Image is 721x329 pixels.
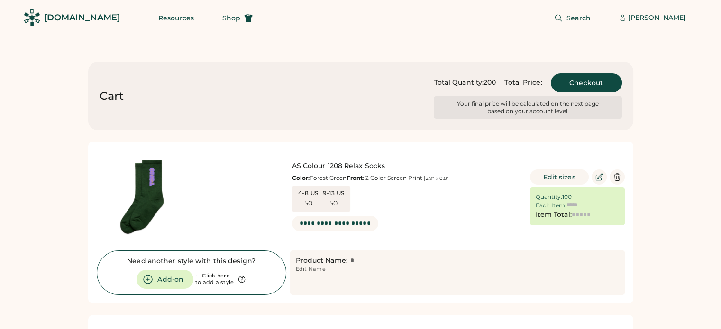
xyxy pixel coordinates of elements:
[347,174,363,181] strong: Front
[329,199,338,208] div: 50
[127,257,256,266] div: Need another style with this design?
[222,15,240,21] span: Shop
[292,174,310,181] strong: Color:
[296,266,326,273] div: Edit Name
[100,89,124,104] div: Cart
[434,78,484,88] div: Total Quantity:
[211,9,264,27] button: Shop
[551,73,622,92] button: Checkout
[566,15,591,21] span: Search
[504,78,542,88] div: Total Price:
[536,210,572,220] div: Item Total:
[147,9,205,27] button: Resources
[543,9,602,27] button: Search
[97,150,192,245] img: generate-image
[292,174,521,182] div: Forest Green : 2 Color Screen Print |
[24,9,40,26] img: Rendered Logo - Screens
[628,13,686,23] div: [PERSON_NAME]
[137,270,193,289] button: Add-on
[195,273,234,286] div: ← Click here to add a style
[592,169,607,185] button: Edit Product
[292,161,521,171] div: AS Colour 1208 Relax Socks
[536,193,562,201] div: Quantity:
[192,150,286,245] img: yH5BAEAAAAALAAAAAABAAEAAAIBRAA7
[426,175,448,181] font: 2.9" x 0.8"
[298,189,319,197] div: 4-8 US
[484,78,496,88] div: 200
[44,12,120,24] div: [DOMAIN_NAME]
[304,199,313,208] div: 50
[610,169,625,185] button: Delete
[536,202,566,209] div: Each Item:
[296,256,347,266] div: Product Name:
[323,189,345,197] div: 9-13 US
[454,100,601,115] div: Your final price will be calculated on the next page based on your account level.
[530,169,589,185] button: Edit sizes
[562,193,572,201] div: 100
